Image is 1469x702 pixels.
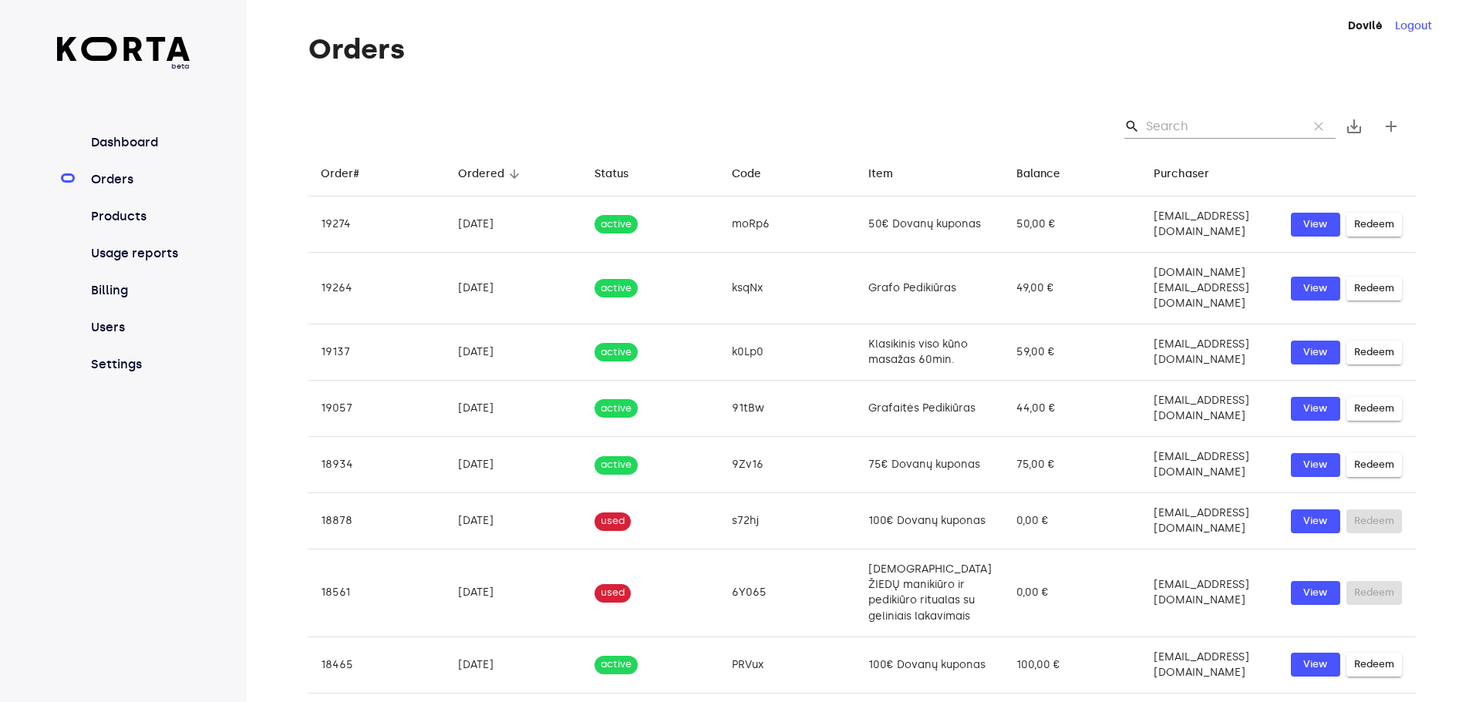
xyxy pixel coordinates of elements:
td: [DATE] [446,381,583,437]
span: Redeem [1354,456,1394,474]
td: [EMAIL_ADDRESS][DOMAIN_NAME] [1141,324,1279,381]
span: Redeem [1354,344,1394,361]
span: Search [1124,119,1140,134]
td: ksqNx [719,253,857,324]
strong: Dovilė [1348,19,1383,32]
td: 75€ Dovanų kuponas [856,437,1004,493]
td: [DEMOGRAPHIC_DATA] ŽIEDŲ manikiūro ir pedikiūro ritualas su geliniais lakavimais [856,549,1004,637]
td: 100€ Dovanų kuponas [856,637,1004,693]
span: View [1299,512,1333,530]
td: [EMAIL_ADDRESS][DOMAIN_NAME] [1141,437,1279,493]
button: View [1291,509,1340,533]
a: Billing [88,281,190,300]
td: [DATE] [446,437,583,493]
button: Redeem [1346,397,1402,421]
span: View [1299,584,1333,602]
td: PRVux [719,637,857,693]
span: Redeem [1354,656,1394,673]
td: [EMAIL_ADDRESS][DOMAIN_NAME] [1141,637,1279,693]
td: 100€ Dovanų kuponas [856,493,1004,549]
span: View [1299,656,1333,673]
span: Redeem [1354,216,1394,233]
a: beta [57,37,190,72]
div: Code [732,165,761,183]
span: Purchaser [1154,165,1229,183]
td: 91tBw [719,381,857,437]
td: [DATE] [446,549,583,637]
td: Grafaitės Pedikiūras [856,381,1004,437]
button: View [1291,653,1340,677]
td: 75,00 € [1004,437,1141,493]
span: Code [732,165,781,183]
span: active [595,458,638,472]
td: 19274 [308,196,446,253]
td: [DATE] [446,196,583,253]
td: 19264 [308,253,446,324]
button: View [1291,277,1340,301]
td: 18878 [308,493,446,549]
a: Users [88,318,190,337]
td: [DATE] [446,637,583,693]
button: Redeem [1346,653,1402,677]
span: arrow_downward [507,167,521,181]
td: [DATE] [446,253,583,324]
td: 100,00 € [1004,637,1141,693]
td: 59,00 € [1004,324,1141,381]
span: active [595,657,638,672]
button: View [1291,341,1340,364]
button: Redeem [1346,453,1402,477]
span: View [1299,216,1333,233]
td: 18465 [308,637,446,693]
td: [EMAIL_ADDRESS][DOMAIN_NAME] [1141,549,1279,637]
td: 44,00 € [1004,381,1141,437]
button: View [1291,453,1340,477]
td: Klasikinis viso kūno masažas 60min. [856,324,1004,381]
td: [EMAIL_ADDRESS][DOMAIN_NAME] [1141,381,1279,437]
td: [DATE] [446,493,583,549]
button: Create new gift card [1373,108,1410,145]
span: add [1382,117,1400,136]
span: active [595,345,638,360]
span: active [595,281,638,296]
td: [DATE] [446,324,583,381]
a: Orders [88,170,190,189]
td: moRp6 [719,196,857,253]
td: [EMAIL_ADDRESS][DOMAIN_NAME] [1141,196,1279,253]
td: 18934 [308,437,446,493]
span: View [1299,280,1333,297]
span: View [1299,344,1333,361]
td: 0,00 € [1004,493,1141,549]
img: Korta [57,37,190,61]
td: 49,00 € [1004,253,1141,324]
td: 0,00 € [1004,549,1141,637]
td: 19137 [308,324,446,381]
span: Ordered [458,165,524,183]
button: View [1291,581,1340,605]
div: Item [868,165,893,183]
td: Grafo Pedikiūras [856,253,1004,324]
a: Products [88,207,190,226]
div: Ordered [458,165,504,183]
button: Redeem [1346,277,1402,301]
span: beta [57,61,190,72]
span: active [595,217,638,232]
div: Status [595,165,628,183]
button: Logout [1395,18,1432,34]
button: View [1291,397,1340,421]
td: [DOMAIN_NAME][EMAIL_ADDRESS][DOMAIN_NAME] [1141,253,1279,324]
button: Redeem [1346,341,1402,364]
span: View [1299,456,1333,474]
span: View [1299,400,1333,418]
span: used [595,586,631,600]
td: k0Lp0 [719,324,857,381]
span: Status [595,165,649,183]
button: Redeem [1346,213,1402,237]
span: Balance [1016,165,1080,183]
button: View [1291,213,1340,237]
